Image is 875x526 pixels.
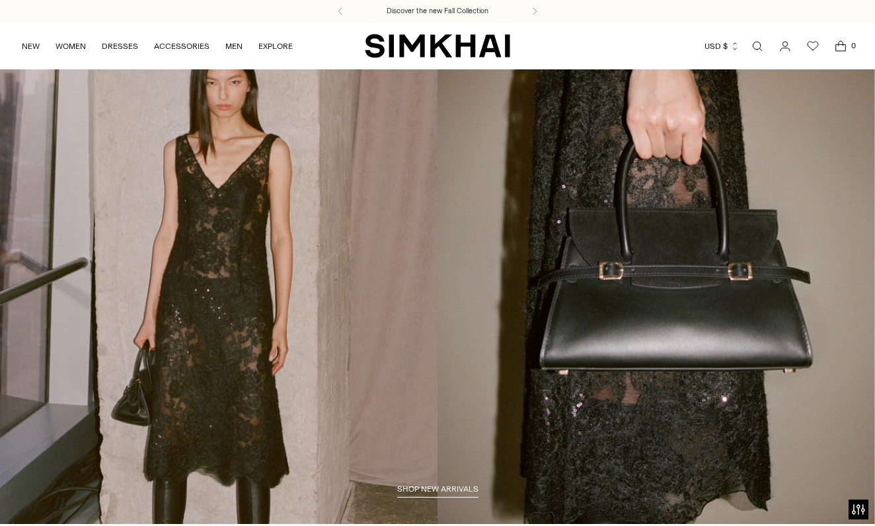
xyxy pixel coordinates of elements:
button: USD $ [704,32,740,61]
a: shop new arrivals [397,484,478,498]
a: NEW [22,32,40,61]
span: 0 [847,40,859,52]
a: DRESSES [102,32,138,61]
a: Discover the new Fall Collection [387,6,488,17]
a: WOMEN [56,32,86,61]
span: shop new arrivals [397,484,478,494]
a: Open cart modal [827,33,854,59]
a: SIMKHAI [365,33,510,59]
a: Go to the account page [772,33,798,59]
a: Wishlist [800,33,826,59]
a: EXPLORE [258,32,293,61]
a: ACCESSORIES [154,32,209,61]
a: Open search modal [744,33,771,59]
a: MEN [225,32,243,61]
